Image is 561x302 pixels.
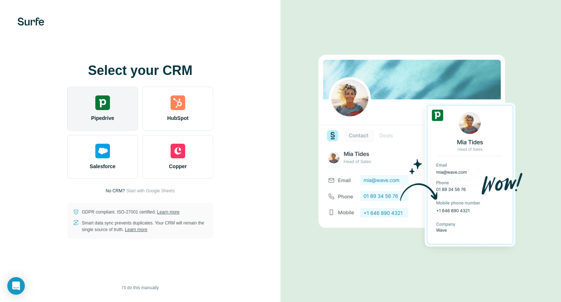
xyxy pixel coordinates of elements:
[18,18,44,26] img: Surfe's logo
[95,95,110,110] img: pipedrive's logo
[167,114,188,122] span: HubSpot
[122,284,159,291] span: I’ll do this manually
[90,163,116,170] span: Salesforce
[125,227,147,232] a: Learn more
[91,114,114,122] span: Pipedrive
[171,144,185,158] img: copper's logo
[117,282,164,293] button: I’ll do this manually
[7,277,25,295] div: Open Intercom Messenger
[95,144,110,158] img: salesforce's logo
[169,163,187,170] span: Copper
[318,42,523,260] img: PIPEDRIVE image
[171,95,185,110] img: hubspot's logo
[126,188,175,194] button: Start with Google Sheets
[67,63,213,78] h1: Select your CRM
[82,220,207,233] p: Smart data sync prevents duplicates. Your CRM will remain the single source of truth.
[157,209,179,215] a: Learn more
[82,209,179,215] p: GDPR compliant. ISO-27001 certified.
[106,188,125,194] p: No CRM?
